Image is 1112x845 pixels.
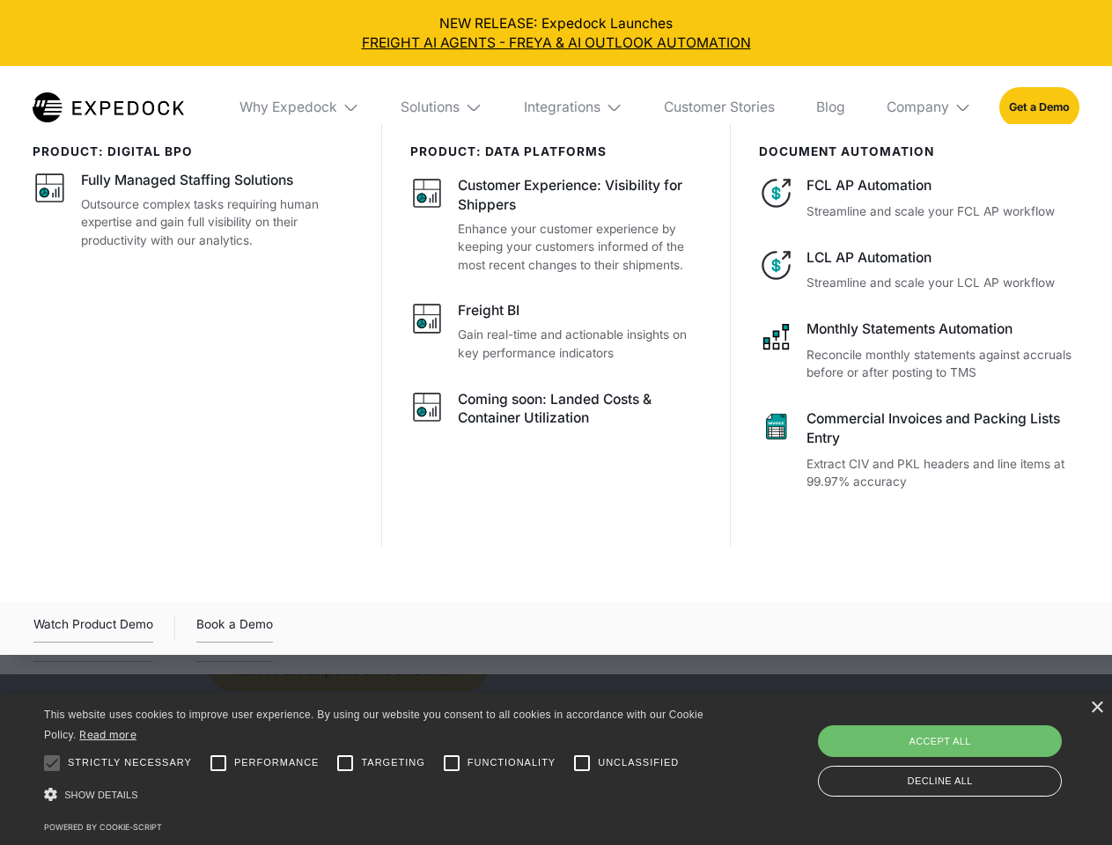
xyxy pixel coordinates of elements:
iframe: Chat Widget [819,655,1112,845]
a: Customer Stories [650,66,788,149]
span: This website uses cookies to improve user experience. By using our website you consent to all coo... [44,709,703,741]
p: Gain real-time and actionable insights on key performance indicators [458,326,703,362]
div: Coming soon: Landed Costs & Container Utilization [458,390,703,429]
div: Show details [44,783,710,807]
span: Performance [234,755,320,770]
a: Coming soon: Landed Costs & Container Utilization [410,390,703,434]
div: Company [887,99,949,116]
div: Integrations [510,66,637,149]
div: document automation [759,144,1079,158]
div: Monthly Statements Automation [806,320,1079,339]
span: Functionality [468,755,556,770]
a: Commercial Invoices and Packing Lists EntryExtract CIV and PKL headers and line items at 99.97% a... [759,409,1079,491]
a: Fully Managed Staffing SolutionsOutsource complex tasks requiring human expertise and gain full v... [33,171,354,249]
p: Reconcile monthly statements against accruals before or after posting to TMS [806,346,1079,382]
div: product: digital bpo [33,144,354,158]
p: Streamline and scale your LCL AP workflow [806,274,1079,292]
div: Solutions [401,99,460,116]
div: Commercial Invoices and Packing Lists Entry [806,409,1079,448]
p: Outsource complex tasks requiring human expertise and gain full visibility on their productivity ... [81,195,354,250]
div: Watch Product Demo [33,614,153,643]
div: Why Expedock [225,66,373,149]
a: Get a Demo [999,87,1079,127]
p: Streamline and scale your FCL AP workflow [806,202,1079,221]
span: Show details [64,790,138,800]
a: Read more [79,728,136,741]
a: open lightbox [33,614,153,643]
div: Why Expedock [239,99,337,116]
a: FREIGHT AI AGENTS - FREYA & AI OUTLOOK AUTOMATION [14,33,1099,53]
a: FCL AP AutomationStreamline and scale your FCL AP workflow [759,176,1079,220]
div: Company [873,66,985,149]
a: Powered by cookie-script [44,822,162,832]
span: Targeting [361,755,424,770]
div: FCL AP Automation [806,176,1079,195]
p: Enhance your customer experience by keeping your customers informed of the most recent changes to... [458,220,703,275]
a: Blog [802,66,858,149]
a: Monthly Statements AutomationReconcile monthly statements against accruals before or after postin... [759,320,1079,382]
div: Customer Experience: Visibility for Shippers [458,176,703,215]
div: Solutions [387,66,497,149]
div: LCL AP Automation [806,248,1079,268]
p: Extract CIV and PKL headers and line items at 99.97% accuracy [806,455,1079,491]
span: Strictly necessary [68,755,192,770]
div: NEW RELEASE: Expedock Launches [14,14,1099,53]
span: Unclassified [598,755,679,770]
a: Customer Experience: Visibility for ShippersEnhance your customer experience by keeping your cust... [410,176,703,274]
div: PRODUCT: data platforms [410,144,703,158]
div: Integrations [524,99,600,116]
div: Fully Managed Staffing Solutions [81,171,293,190]
a: Freight BIGain real-time and actionable insights on key performance indicators [410,301,703,362]
div: Freight BI [458,301,519,320]
a: Book a Demo [196,614,273,643]
a: LCL AP AutomationStreamline and scale your LCL AP workflow [759,248,1079,292]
